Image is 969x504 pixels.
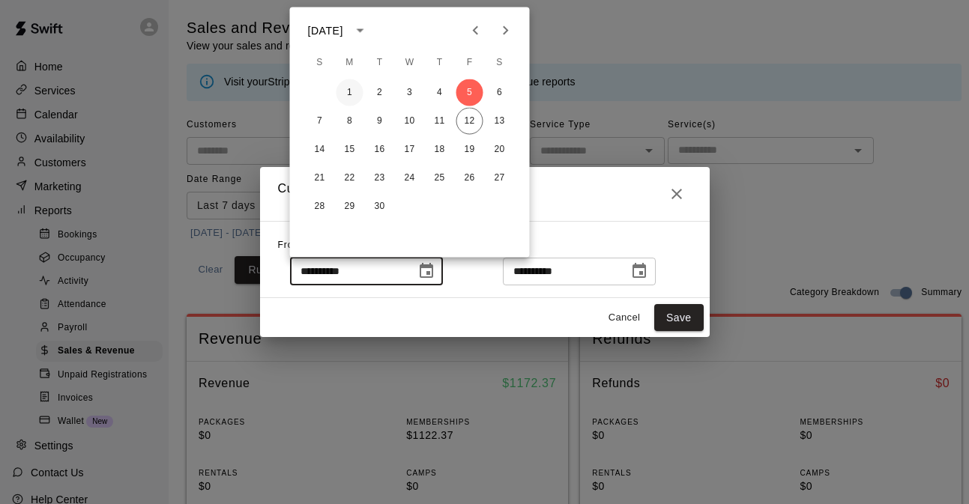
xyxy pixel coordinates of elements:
button: 27 [486,165,513,192]
button: 9 [366,108,393,135]
button: 19 [456,136,483,163]
button: 10 [396,108,423,135]
button: 14 [307,136,333,163]
button: 30 [366,193,393,220]
button: 17 [396,136,423,163]
span: Sunday [307,48,333,78]
h2: Custom Event Date [260,167,710,221]
button: 15 [336,136,363,163]
button: Next month [491,16,521,46]
span: From Date [278,240,327,250]
button: 3 [396,79,423,106]
button: Save [654,304,704,332]
button: calendar view is open, switch to year view [348,18,373,43]
button: 5 [456,79,483,106]
span: Monday [336,48,363,78]
button: 24 [396,165,423,192]
button: 16 [366,136,393,163]
button: 22 [336,165,363,192]
button: 18 [426,136,453,163]
button: 28 [307,193,333,220]
button: 2 [366,79,393,106]
button: 4 [426,79,453,106]
button: 7 [307,108,333,135]
button: 29 [336,193,363,220]
span: Friday [456,48,483,78]
span: Wednesday [396,48,423,78]
button: 23 [366,165,393,192]
button: Choose date, selected date is Sep 12, 2025 [624,256,654,286]
button: 6 [486,79,513,106]
button: Previous month [461,16,491,46]
button: 11 [426,108,453,135]
span: Tuesday [366,48,393,78]
button: Close [662,179,692,209]
button: 21 [307,165,333,192]
div: [DATE] [308,22,343,38]
button: 12 [456,108,483,135]
button: 8 [336,108,363,135]
button: 1 [336,79,363,106]
button: Cancel [600,306,648,330]
span: Saturday [486,48,513,78]
button: 26 [456,165,483,192]
button: 13 [486,108,513,135]
span: Thursday [426,48,453,78]
button: 25 [426,165,453,192]
button: 20 [486,136,513,163]
button: Choose date, selected date is Sep 5, 2025 [411,256,441,286]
